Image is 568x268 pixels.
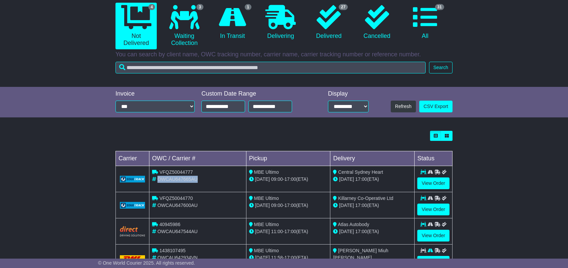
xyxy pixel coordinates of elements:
span: [PERSON_NAME] Miuh [PERSON_NAME] [333,248,388,260]
a: Delivering [260,3,301,42]
span: OWCAU647600AU [157,203,198,208]
img: GetCarrierServiceLogo [120,202,145,209]
span: 17:00 [284,255,296,260]
span: [DATE] [339,203,354,208]
td: Delivery [330,151,415,166]
img: Direct.png [120,226,145,236]
div: - (ETA) [249,228,328,235]
td: OWC / Carrier # [149,151,246,166]
span: [DATE] [255,203,270,208]
span: 1438107495 [159,248,186,253]
span: MBE Ultimo [254,196,279,201]
span: MBE Ultimo [254,248,279,253]
div: (ETA) [333,202,412,209]
span: 31 [435,4,444,10]
span: 09:00 [271,176,283,182]
span: 11:00 [271,229,283,234]
div: - (ETA) [249,176,328,183]
a: 1 In Transit [212,3,253,42]
span: 17:00 [355,203,367,208]
div: Invoice [115,90,195,98]
span: VFQZ50044770 [159,196,193,201]
button: Refresh [391,101,416,112]
span: MBE Ultimo [254,222,279,227]
span: [DATE] [255,176,270,182]
span: OWCAU647544AU [157,229,198,234]
div: - (ETA) [249,202,328,209]
a: 31 All [405,3,446,42]
span: Atlas Autobody [338,222,369,227]
span: Killarney Co-Operative Ltd [338,196,393,201]
span: [DATE] [255,229,270,234]
span: 17:00 [284,176,296,182]
img: GetCarrierServiceLogo [120,176,145,182]
span: [DATE] [339,176,354,182]
span: 27 [339,4,348,10]
span: 09:00 [271,203,283,208]
span: OWCAU647665AU [157,176,198,182]
span: [DATE] [339,229,354,234]
span: 4 [148,4,155,10]
span: 1 [245,4,252,10]
div: Custom Date Range [201,90,309,98]
span: OWCAU642934VN [157,255,198,260]
span: VFQZ50044777 [159,169,193,175]
span: [DATE] [255,255,270,260]
p: You can search by client name, OWC tracking number, carrier name, carrier tracking number or refe... [115,51,453,58]
a: Cancelled [356,3,397,42]
span: 40945986 [159,222,180,227]
span: 3 [196,4,203,10]
span: 17:00 [355,229,367,234]
a: View Order [417,230,449,242]
div: - (ETA) [249,254,328,261]
a: View Order [417,256,449,268]
div: (ETA) [333,228,412,235]
span: MBE Ultimo [254,169,279,175]
a: CSV Export [419,101,453,112]
div: Display [328,90,369,98]
button: Search [429,62,453,73]
td: Pickup [246,151,330,166]
td: Carrier [116,151,149,166]
img: DHL.png [120,255,145,261]
a: 3 Waiting Collection [163,3,205,49]
div: (ETA) [333,176,412,183]
td: Status [415,151,453,166]
span: © One World Courier 2025. All rights reserved. [98,260,195,266]
span: 17:00 [355,176,367,182]
a: View Order [417,177,449,189]
span: 17:00 [284,229,296,234]
span: 11:58 [271,255,283,260]
span: 17:00 [284,203,296,208]
a: View Order [417,204,449,215]
a: 4 Not Delivered [115,3,157,49]
span: Central Sydney Heart [338,169,383,175]
a: 27 Delivered [308,3,349,42]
